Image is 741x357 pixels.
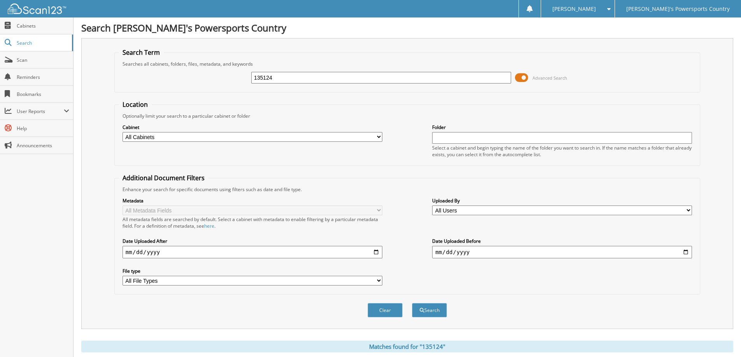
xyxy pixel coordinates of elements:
[119,48,164,57] legend: Search Term
[123,238,382,244] label: Date Uploaded After
[432,124,692,131] label: Folder
[119,174,208,182] legend: Additional Document Filters
[119,100,152,109] legend: Location
[17,125,69,132] span: Help
[533,75,567,81] span: Advanced Search
[17,74,69,80] span: Reminders
[119,61,696,67] div: Searches all cabinets, folders, files, metadata, and keywords
[119,186,696,193] div: Enhance your search for specific documents using filters such as date and file type.
[17,40,68,46] span: Search
[8,3,66,14] img: scan123-logo-white.svg
[123,246,382,258] input: start
[626,7,730,11] span: [PERSON_NAME]'s Powersports Country
[432,238,692,244] label: Date Uploaded Before
[17,91,69,98] span: Bookmarks
[17,142,69,149] span: Announcements
[123,197,382,204] label: Metadata
[123,124,382,131] label: Cabinet
[432,246,692,258] input: end
[17,57,69,63] span: Scan
[81,341,733,352] div: Matches found for "135124"
[204,223,214,229] a: here
[123,216,382,229] div: All metadata fields are searched by default. Select a cabinet with metadata to enable filtering b...
[552,7,596,11] span: [PERSON_NAME]
[123,268,382,274] label: File type
[368,303,403,317] button: Clear
[432,145,692,158] div: Select a cabinet and begin typing the name of the folder you want to search in. If the name match...
[17,23,69,29] span: Cabinets
[81,21,733,34] h1: Search [PERSON_NAME]'s Powersports Country
[119,113,696,119] div: Optionally limit your search to a particular cabinet or folder
[412,303,447,317] button: Search
[432,197,692,204] label: Uploaded By
[17,108,64,115] span: User Reports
